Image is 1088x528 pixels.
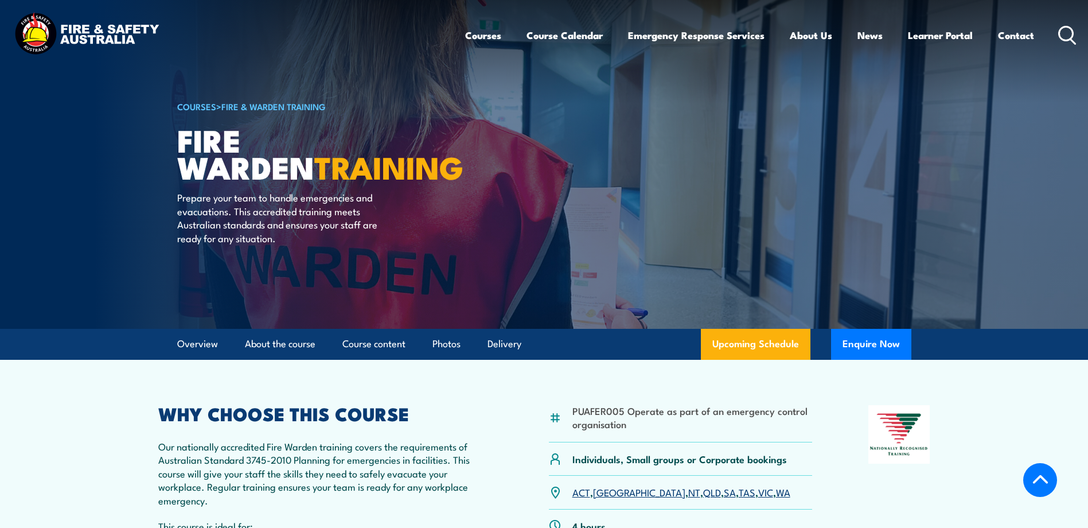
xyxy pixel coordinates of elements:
[177,191,387,244] p: Prepare your team to handle emergencies and evacuations. This accredited training meets Australia...
[857,20,883,51] a: News
[432,329,461,359] a: Photos
[790,20,832,51] a: About Us
[688,485,700,499] a: NT
[572,452,787,465] p: Individuals, Small groups or Corporate bookings
[465,20,501,51] a: Courses
[572,404,813,431] li: PUAFER005 Operate as part of an emergency control organisation
[724,485,736,499] a: SA
[177,100,216,112] a: COURSES
[776,485,790,499] a: WA
[572,486,790,499] p: , , , , , , ,
[758,485,773,499] a: VIC
[158,405,493,421] h2: WHY CHOOSE THIS COURSE
[177,99,461,113] h6: >
[831,329,911,360] button: Enquire Now
[527,20,603,51] a: Course Calendar
[245,329,315,359] a: About the course
[221,100,326,112] a: Fire & Warden Training
[868,405,930,464] img: Nationally Recognised Training logo.
[342,329,405,359] a: Course content
[908,20,973,51] a: Learner Portal
[572,485,590,499] a: ACT
[158,440,493,507] p: Our nationally accredited Fire Warden training covers the requirements of Australian Standard 374...
[177,126,461,180] h1: Fire Warden
[593,485,685,499] a: [GEOGRAPHIC_DATA]
[488,329,521,359] a: Delivery
[177,329,218,359] a: Overview
[998,20,1034,51] a: Contact
[628,20,765,51] a: Emergency Response Services
[739,485,755,499] a: TAS
[701,329,810,360] a: Upcoming Schedule
[703,485,721,499] a: QLD
[314,142,463,190] strong: TRAINING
